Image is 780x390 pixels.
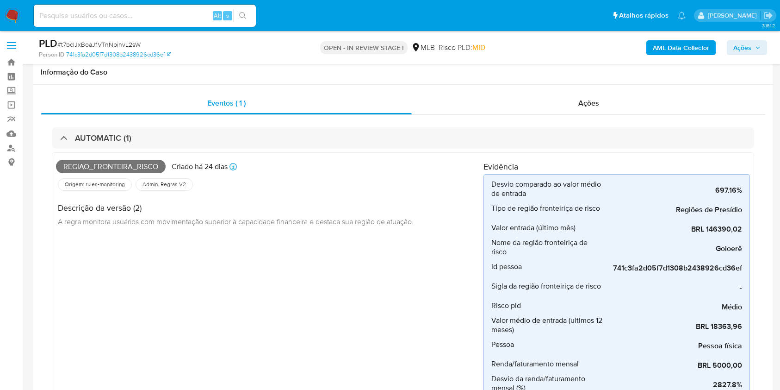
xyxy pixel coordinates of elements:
[58,216,414,226] span: A regra monitora usuários com movimentação superior à capacidade financeira e destaca sua região ...
[653,40,709,55] b: AML Data Collector
[727,40,767,55] button: Ações
[733,40,751,55] span: Ações
[619,11,669,20] span: Atalhos rápidos
[39,36,57,50] b: PLD
[52,127,754,149] div: AUTOMATIC (1)
[226,11,229,20] span: s
[57,40,141,49] span: # t7bclJxBoaJfVTnNbinvL2sW
[472,42,485,53] span: MID
[34,10,256,22] input: Pesquise usuários ou casos...
[56,160,166,174] span: Regiao_fronteira_risco
[233,9,252,22] button: search-icon
[708,11,760,20] p: lucas.barboza@mercadolivre.com
[578,98,599,108] span: Ações
[64,181,126,188] span: Origem: rules-monitoring
[678,12,686,19] a: Notificações
[439,43,485,53] span: Risco PLD:
[320,41,408,54] p: OPEN - IN REVIEW STAGE I
[207,98,246,108] span: Eventos ( 1 )
[411,43,435,53] div: MLB
[646,40,716,55] button: AML Data Collector
[66,50,171,59] a: 741c3fa2d05f7d1308b2438926cd36ef
[214,11,221,20] span: Alt
[39,50,64,59] b: Person ID
[142,181,187,188] span: Admin. Regras V2
[58,203,414,213] h4: Descrição da versão (2)
[763,11,773,20] a: Sair
[75,133,131,143] h3: AUTOMATIC (1)
[41,68,765,77] h1: Informação do Caso
[172,162,228,172] p: Criado há 24 dias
